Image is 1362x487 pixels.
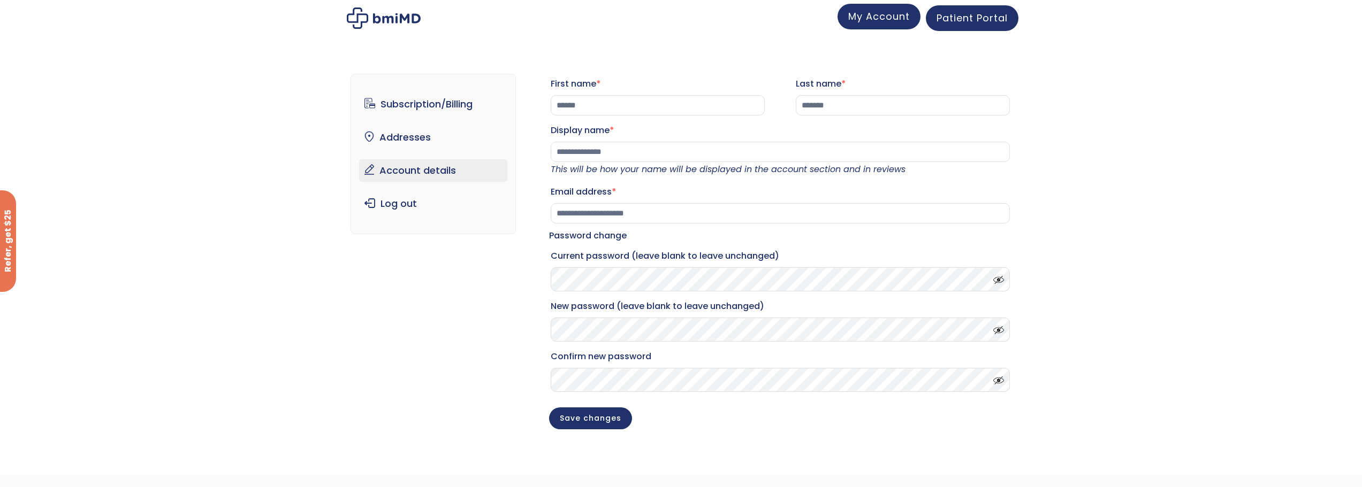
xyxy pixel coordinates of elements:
button: Save changes [549,407,632,429]
a: Account details [359,159,507,182]
label: Display name [551,122,1010,139]
label: Last name [796,75,1010,92]
img: My account [347,7,421,29]
a: My Account [838,4,920,29]
label: New password (leave blank to leave unchanged) [551,298,1010,315]
nav: Account pages [351,74,516,234]
span: Patient Portal [937,11,1008,25]
label: Email address [551,183,1010,200]
label: Current password (leave blank to leave unchanged) [551,248,1010,265]
a: Patient Portal [926,5,1018,31]
a: Subscription/Billing [359,93,507,115]
a: Log out [359,192,507,215]
label: Confirm new password [551,348,1010,365]
legend: Password change [549,228,627,243]
label: First name [551,75,765,92]
span: My Account [848,10,910,23]
em: This will be how your name will be displayed in the account section and in reviews [551,163,906,175]
a: Addresses [359,126,507,149]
